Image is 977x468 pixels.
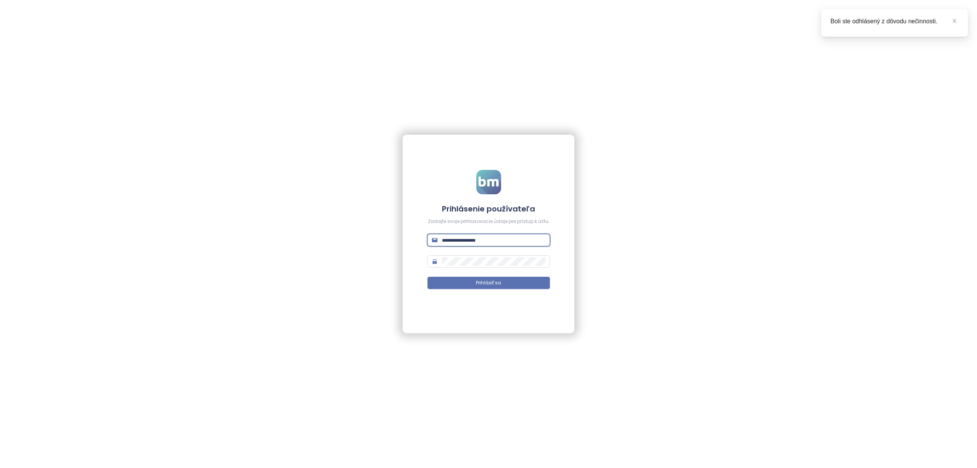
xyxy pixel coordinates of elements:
[476,279,501,287] span: Prihlásiť sa
[427,203,550,214] h4: Prihlásenie používateľa
[952,18,957,24] span: close
[427,277,550,289] button: Prihlásiť sa
[432,237,437,243] span: mail
[476,170,501,194] img: logo
[427,218,550,225] div: Zadajte svoje prihlasovacie údaje pre prístup k účtu.
[432,259,437,264] span: lock
[830,17,959,26] div: Boli ste odhlásený z dôvodu nečinnosti.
